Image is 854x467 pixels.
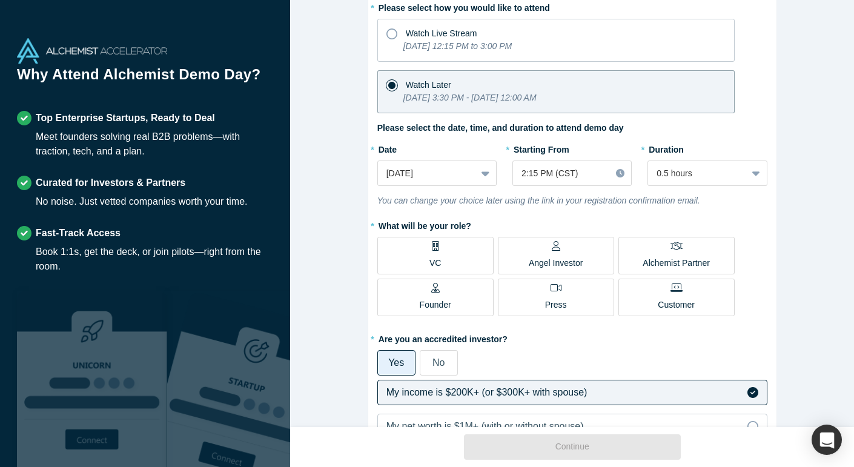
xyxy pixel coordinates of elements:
span: Watch Live Stream [406,28,477,38]
i: [DATE] 3:30 PM - [DATE] 12:00 AM [403,93,537,102]
label: Starting From [512,139,569,156]
strong: Curated for Investors & Partners [36,177,185,188]
strong: Top Enterprise Startups, Ready to Deal [36,113,215,123]
p: Founder [420,299,451,311]
span: Yes [388,357,404,368]
label: Are you an accredited investor? [377,329,767,346]
strong: Fast-Track Access [36,228,121,238]
p: Alchemist Partner [643,257,709,270]
label: What will be your role? [377,216,767,233]
span: My income is $200K+ (or $300K+ with spouse) [386,387,588,397]
p: VC [429,257,441,270]
div: Meet founders solving real B2B problems—with traction, tech, and a plan. [36,130,273,159]
p: Angel Investor [529,257,583,270]
h1: Why Attend Alchemist Demo Day? [17,64,273,94]
div: Book 1:1s, get the deck, or join pilots—right from the room. [36,245,273,274]
label: Duration [647,139,767,156]
p: Press [545,299,567,311]
div: No noise. Just vetted companies worth your time. [36,194,248,209]
button: Continue [464,434,681,460]
span: No [432,357,445,368]
i: [DATE] 12:15 PM to 3:00 PM [403,41,512,51]
span: Watch Later [406,80,451,90]
span: My net worth is $1M+ (with or without spouse) [386,421,584,431]
i: You can change your choice later using the link in your registration confirmation email. [377,196,700,205]
label: Please select the date, time, and duration to attend demo day [377,122,624,134]
p: Customer [658,299,695,311]
img: Alchemist Accelerator Logo [17,38,167,64]
label: Date [377,139,497,156]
